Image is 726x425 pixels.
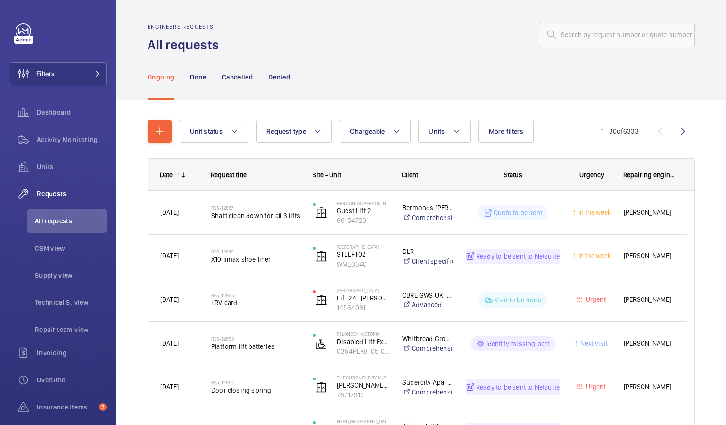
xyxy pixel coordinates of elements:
p: Bermonds [PERSON_NAME] [402,203,453,213]
span: More filters [489,127,524,135]
p: Denied [268,72,290,82]
span: Shaft clean down for all 3 lifts [211,211,300,220]
span: Request title [211,171,247,179]
p: Ready to be sent to Netsuite [476,252,560,261]
span: [DATE] [160,296,179,303]
h1: All requests [148,36,225,54]
span: In the week [577,208,611,216]
p: DLR [402,247,453,256]
span: Site - Unit [313,171,341,179]
span: [DATE] [160,339,179,347]
p: High [GEOGRAPHIC_DATA] [337,418,390,424]
p: Identify missing part [486,339,550,348]
p: 78717919 [337,390,390,400]
button: Chargeable [340,120,411,143]
span: Repair team view [35,325,107,334]
img: platform_lift.svg [315,338,327,349]
a: Advanced [402,300,453,310]
a: Comprehensive [402,213,453,222]
span: Door closing spring [211,385,300,395]
span: Units [429,127,445,135]
a: Comprehensive [402,387,453,397]
button: Units [418,120,470,143]
button: Request type [256,120,332,143]
span: [PERSON_NAME] [624,381,675,393]
img: elevator.svg [315,251,327,262]
span: All requests [35,216,107,226]
span: Next visit [578,339,608,347]
span: CSM view [35,243,107,253]
span: Platform lift batteries [211,342,300,351]
span: Unit status [190,127,223,135]
span: Request type [266,127,306,135]
h2: R25-12852 [211,379,300,385]
span: [PERSON_NAME] [624,251,675,262]
div: Date [160,171,173,179]
span: Urgency [579,171,604,179]
p: Supercity Aparthotels [402,378,453,387]
p: 0354PLK8-05-00571 [337,346,390,356]
span: [DATE] [160,383,179,391]
span: Units [37,162,107,172]
p: 14564081 [337,303,390,313]
p: CBRE GWS UK- [GEOGRAPHIC_DATA] ([GEOGRAPHIC_DATA]) [402,290,453,300]
span: Supply view [35,270,107,280]
span: [PERSON_NAME] [624,294,675,305]
span: X10 limax shoe liner [211,254,300,264]
h2: R25-12867 [211,205,300,211]
span: Chargeable [350,127,385,135]
p: [PERSON_NAME] passenger LH [337,380,390,390]
span: Activity Monitoring [37,135,107,144]
span: Technical S. view [35,298,107,307]
p: Cancelled [222,72,253,82]
p: Whitbread Group PLC [402,334,453,344]
p: Ready to be sent to Netsuite [476,382,560,392]
span: [PERSON_NAME] [624,207,675,218]
h2: Engineers requests [148,23,225,30]
a: Client specific [402,256,453,266]
span: Status [504,171,522,179]
span: 7 [99,403,107,411]
span: Urgent [584,296,606,303]
p: Bermonds [PERSON_NAME] [337,200,390,206]
p: The Chronicle by Supercity Aparthotels [337,375,390,380]
span: LRV card [211,298,300,308]
button: Filters [10,62,107,85]
p: [GEOGRAPHIC_DATA] [337,244,390,250]
span: [DATE] [160,252,179,260]
img: elevator.svg [315,207,327,219]
p: WME0340 [337,259,390,269]
span: Overtime [37,375,107,385]
span: Client [402,171,418,179]
span: Invoicing [37,348,107,358]
p: PI London Victoria [337,331,390,337]
button: Unit status [180,120,248,143]
p: Visit to be done [495,295,542,305]
span: 1 - 30 6333 [601,128,639,135]
p: Guest Lift 2. [337,206,390,216]
input: Search by request number or quote number [539,23,695,47]
img: elevator.svg [315,381,327,393]
span: Filters [36,69,55,79]
h2: R25-12855 [211,292,300,298]
span: Urgent [584,383,606,391]
p: Disabled Lift External [337,337,390,346]
span: [DATE] [160,208,179,216]
h2: R25-12860 [211,249,300,254]
span: In the week [577,252,611,260]
span: Dashboard [37,108,107,117]
p: 68154720 [337,216,390,225]
p: Lift 24- [PERSON_NAME] Wing External Glass Building 201 [337,293,390,303]
span: Requests [37,189,107,199]
p: STLLFT02 [337,250,390,259]
p: Quote to be sent [494,208,543,218]
a: Comprehensive [402,344,453,353]
p: [GEOGRAPHIC_DATA] [337,287,390,293]
p: Ongoing [148,72,174,82]
p: Done [190,72,206,82]
button: More filters [478,120,534,143]
span: of [617,127,623,135]
span: Insurance items [37,402,95,412]
span: Repairing engineer [623,171,676,179]
h2: R25-12853 [211,336,300,342]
